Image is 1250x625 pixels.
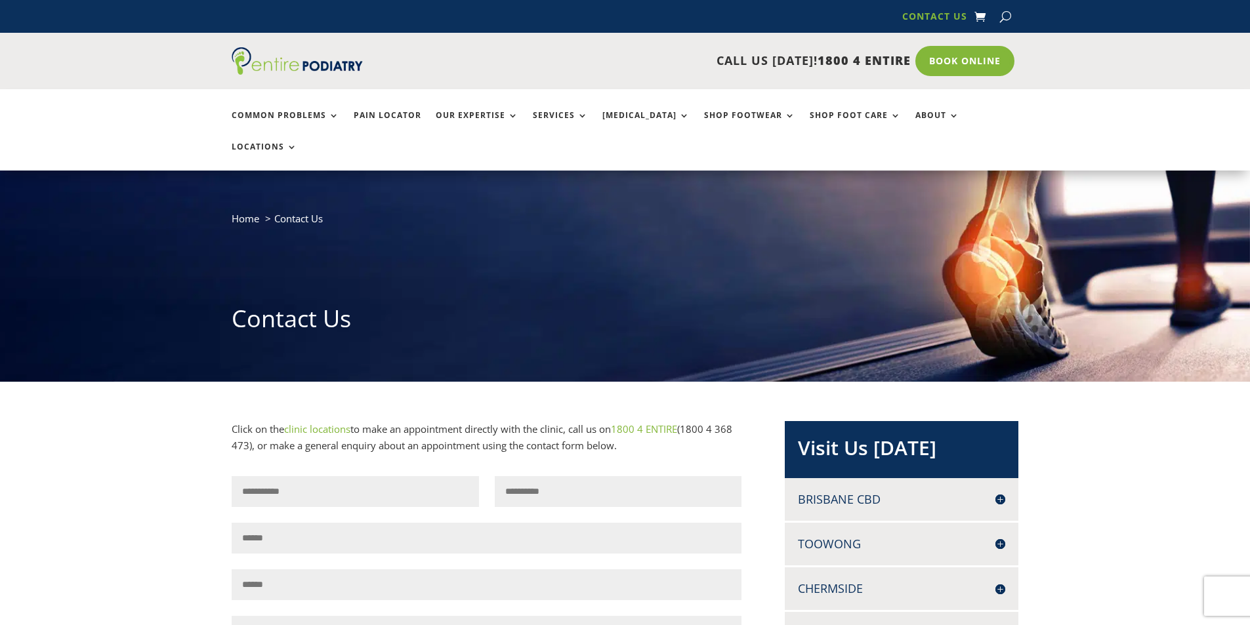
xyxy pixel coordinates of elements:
[354,111,421,139] a: Pain Locator
[810,111,901,139] a: Shop Foot Care
[611,422,677,435] a: 1800 4 ENTIRE
[274,212,323,225] span: Contact Us
[798,536,1005,552] h4: Toowong
[436,111,518,139] a: Our Expertise
[232,302,1019,342] h1: Contact Us
[232,421,742,454] p: Click on the to make an appointment directly with the clinic, call us on (1800 4 368 473), or mak...
[232,64,363,77] a: Entire Podiatry
[798,580,1005,597] h4: Chermside
[413,52,911,70] p: CALL US [DATE]!
[232,47,363,75] img: logo (1)
[602,111,690,139] a: [MEDICAL_DATA]
[232,212,259,225] a: Home
[533,111,588,139] a: Services
[798,434,1005,468] h2: Visit Us [DATE]
[232,210,1019,237] nav: breadcrumb
[284,422,350,435] a: clinic locations
[818,52,911,68] span: 1800 4 ENTIRE
[798,491,1005,508] h4: Brisbane CBD
[902,12,967,26] a: Contact Us
[704,111,795,139] a: Shop Footwear
[915,46,1014,76] a: Book Online
[232,142,297,171] a: Locations
[232,111,339,139] a: Common Problems
[915,111,959,139] a: About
